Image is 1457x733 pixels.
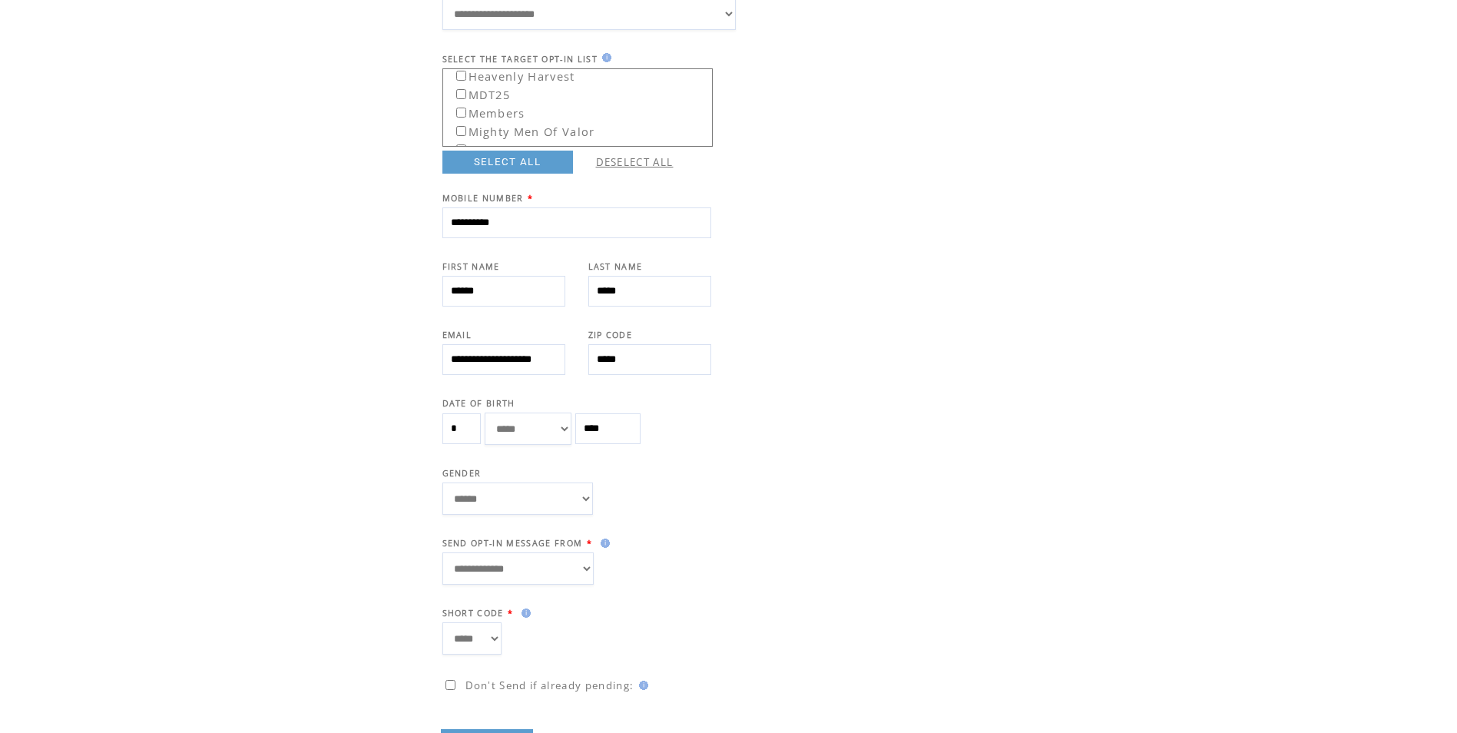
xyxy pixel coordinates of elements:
label: Heavenly Harvest [445,65,575,84]
label: Members [445,101,525,121]
span: LAST NAME [588,261,643,272]
img: help.gif [598,53,611,62]
span: GENDER [442,468,482,479]
input: Heavenly Harvest [456,71,466,81]
span: MOBILE NUMBER [442,193,524,204]
img: help.gif [634,681,648,690]
a: SELECT ALL [442,151,573,174]
input: Mobile Giving [456,144,466,154]
span: ZIP CODE [588,330,633,340]
a: DESELECT ALL [596,155,674,169]
span: SHORT CODE [442,608,504,619]
input: Members [456,108,466,118]
label: Mighty Men Of Valor [445,120,595,139]
span: SELECT THE TARGET OPT-IN LIST [442,54,598,65]
span: FIRST NAME [442,261,500,272]
input: MDT25 [456,89,466,99]
span: EMAIL [442,330,472,340]
input: Mighty Men Of Valor [456,126,466,136]
label: Mobile Giving [445,138,554,158]
span: DATE OF BIRTH [442,398,515,409]
img: help.gif [517,609,531,618]
span: Don't Send if already pending: [465,678,634,692]
label: MDT25 [445,83,511,102]
img: help.gif [596,539,610,548]
span: SEND OPT-IN MESSAGE FROM [442,538,583,549]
